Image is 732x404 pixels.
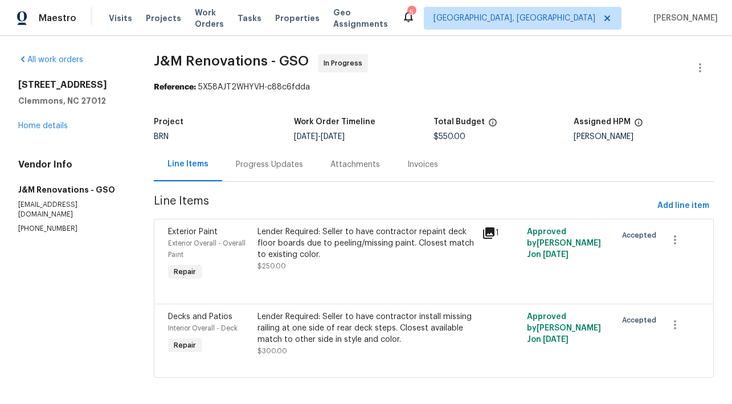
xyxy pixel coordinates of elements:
h2: [STREET_ADDRESS] [18,79,126,91]
span: [DATE] [321,133,345,141]
div: Lender Required: Seller to have contractor install missing railing at one side of rear deck steps... [257,311,475,345]
span: $250.00 [257,263,286,270]
div: Invoices [407,159,438,170]
span: [GEOGRAPHIC_DATA], [GEOGRAPHIC_DATA] [434,13,595,24]
button: Add line item [653,195,714,217]
h5: Total Budget [434,118,485,126]
span: $550.00 [434,133,465,141]
span: $300.00 [257,348,287,354]
p: [EMAIL_ADDRESS][DOMAIN_NAME] [18,200,126,219]
span: Projects [146,13,181,24]
span: [PERSON_NAME] [649,13,718,24]
span: Decks and Patios [168,313,232,321]
span: Visits [109,13,132,24]
h5: J&M Renovations - GSO [18,184,126,195]
span: J&M Renovations - GSO [154,54,309,68]
div: Attachments [330,159,380,170]
div: 5 [407,7,415,18]
span: [DATE] [543,251,569,259]
div: 1 [482,226,520,240]
span: Line Items [154,195,653,217]
span: The total cost of line items that have been proposed by Opendoor. This sum includes line items th... [488,118,497,133]
span: Repair [169,340,201,351]
div: Line Items [167,158,208,170]
span: [DATE] [294,133,318,141]
span: Geo Assignments [333,7,388,30]
div: Lender Required: Seller to have contractor repaint deck floor boards due to peeling/missing paint... [257,226,475,260]
span: Approved by [PERSON_NAME] J on [527,313,601,344]
h5: Work Order Timeline [294,118,375,126]
h4: Vendor Info [18,159,126,170]
span: Add line item [657,199,709,213]
span: The hpm assigned to this work order. [634,118,643,133]
span: BRN [154,133,169,141]
h5: Assigned HPM [574,118,631,126]
div: 5X58AJT2WHYVH-c88c6fdda [154,81,714,93]
p: [PHONE_NUMBER] [18,224,126,234]
h5: Clemmons, NC 27012 [18,95,126,107]
span: Tasks [238,14,261,22]
a: All work orders [18,56,83,64]
h5: Project [154,118,183,126]
div: Progress Updates [236,159,303,170]
span: Approved by [PERSON_NAME] J on [527,228,601,259]
span: In Progress [324,58,367,69]
span: Exterior Overall - Overall Paint [168,240,246,258]
a: Home details [18,122,68,130]
div: [PERSON_NAME] [574,133,714,141]
span: Maestro [39,13,76,24]
span: Interior Overall - Deck [168,325,238,332]
span: Properties [275,13,320,24]
span: Work Orders [195,7,224,30]
span: Accepted [622,315,661,326]
span: Repair [169,266,201,278]
b: Reference: [154,83,196,91]
span: [DATE] [543,336,569,344]
span: Exterior Paint [168,228,218,236]
span: - [294,133,345,141]
span: Accepted [622,230,661,241]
